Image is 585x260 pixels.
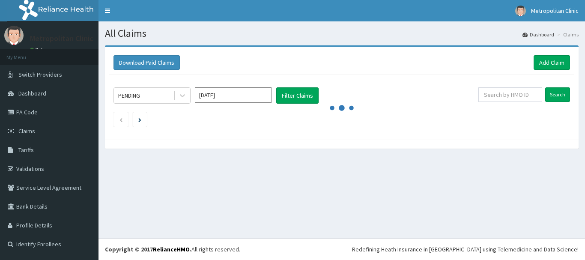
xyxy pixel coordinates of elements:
[98,238,585,260] footer: All rights reserved.
[352,245,579,254] div: Redefining Heath Insurance in [GEOGRAPHIC_DATA] using Telemedicine and Data Science!
[30,35,93,42] p: Metropolitan Clinic
[195,87,272,103] input: Select Month and Year
[515,6,526,16] img: User Image
[531,7,579,15] span: Metropolitan Clinic
[118,91,140,100] div: PENDING
[555,31,579,38] li: Claims
[119,116,123,123] a: Previous page
[329,95,355,121] svg: audio-loading
[105,245,191,253] strong: Copyright © 2017 .
[30,47,51,53] a: Online
[18,146,34,154] span: Tariffs
[18,71,62,78] span: Switch Providers
[18,127,35,135] span: Claims
[113,55,180,70] button: Download Paid Claims
[153,245,190,253] a: RelianceHMO
[138,116,141,123] a: Next page
[18,90,46,97] span: Dashboard
[545,87,570,102] input: Search
[105,28,579,39] h1: All Claims
[478,87,542,102] input: Search by HMO ID
[276,87,319,104] button: Filter Claims
[522,31,554,38] a: Dashboard
[534,55,570,70] a: Add Claim
[4,26,24,45] img: User Image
